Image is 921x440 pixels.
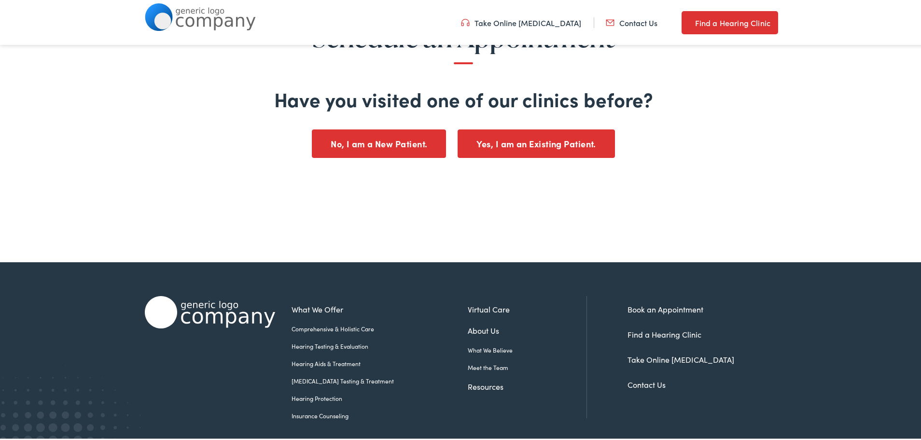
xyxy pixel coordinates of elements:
a: Virtual Care [468,302,586,313]
a: What We Offer [292,302,468,313]
a: Insurance Counseling [292,410,468,419]
button: Yes, I am an Existing Patient. [458,128,615,156]
img: utility icon [682,15,690,27]
a: Comprehensive & Holistic Care [292,323,468,332]
a: Contact Us [628,378,666,388]
button: No, I am a New Patient. [312,128,446,156]
a: Meet the Team [468,362,586,370]
a: Hearing Testing & Evaluation [292,341,468,349]
img: Alpaca Audiology [145,295,275,327]
a: Contact Us [606,16,657,27]
a: Find a Hearing Clinic [628,327,701,338]
a: [MEDICAL_DATA] Testing & Treatment [292,375,468,384]
a: What We Believe [468,344,586,353]
a: Resources [468,379,586,391]
a: About Us [468,323,586,335]
a: Book an Appointment [628,302,703,313]
a: Find a Hearing Clinic [682,10,778,33]
a: Hearing Protection [292,393,468,401]
a: Take Online [MEDICAL_DATA] [628,353,734,363]
h2: Have you visited one of our clinics before? [37,86,890,109]
a: Hearing Aids & Treatment [292,358,468,367]
img: utility icon [606,16,614,27]
a: Take Online [MEDICAL_DATA] [461,16,581,27]
img: utility icon [461,16,470,27]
